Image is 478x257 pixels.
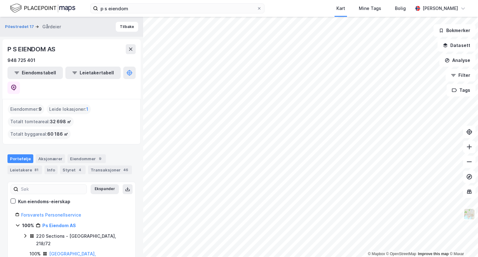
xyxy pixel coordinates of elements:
button: Filter [446,69,476,82]
a: OpenStreetMap [386,252,416,256]
input: Søk på adresse, matrikkel, gårdeiere, leietakere eller personer [98,4,257,13]
div: Totalt byggareal : [8,129,71,139]
a: Ps Eiendom AS [42,223,76,228]
div: Gårdeier [42,23,61,30]
button: Pilestredet 17 [5,24,35,30]
button: Bokmerker [433,24,476,37]
div: Kart [336,5,345,12]
div: Aksjonærer [36,154,65,163]
button: Datasett [438,39,476,52]
div: Eiendommer : [8,104,44,114]
span: 9 [39,105,42,113]
img: Z [463,208,475,220]
div: 81 [33,167,40,173]
div: 220 Sections - [GEOGRAPHIC_DATA], 218/72 [36,232,128,247]
div: Totalt tomteareal : [8,117,74,127]
div: 4 [77,167,83,173]
div: Kontrollprogram for chat [447,227,478,257]
div: Portefølje [7,154,33,163]
a: Improve this map [418,252,449,256]
div: Styret [60,166,86,174]
iframe: Chat Widget [447,227,478,257]
div: Leietakere [7,166,42,174]
div: 46 [122,167,129,173]
div: Mine Tags [359,5,381,12]
div: Kun eiendoms-eierskap [18,198,70,205]
button: Ekspander [91,184,119,194]
div: 948 725 401 [7,57,35,64]
div: Eiendommer [68,154,106,163]
div: [PERSON_NAME] [423,5,458,12]
button: Eiendomstabell [7,67,63,79]
div: 9 [97,156,103,162]
div: Leide lokasjoner : [47,104,91,114]
div: 100% [22,222,34,229]
div: P S EIENDOM AS [7,44,57,54]
input: Søk [18,185,87,194]
div: Bolig [395,5,406,12]
a: Mapbox [368,252,385,256]
button: Tilbake [116,22,138,32]
span: 1 [86,105,88,113]
a: Forsvarets Personellservice [21,212,81,217]
img: logo.f888ab2527a4732fd821a326f86c7f29.svg [10,3,75,14]
span: 60 186 ㎡ [47,130,68,138]
span: 32 698 ㎡ [50,118,71,125]
button: Analyse [439,54,476,67]
div: Info [45,166,58,174]
button: Tags [447,84,476,96]
button: Leietakertabell [65,67,121,79]
div: Transaksjoner [88,166,132,174]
